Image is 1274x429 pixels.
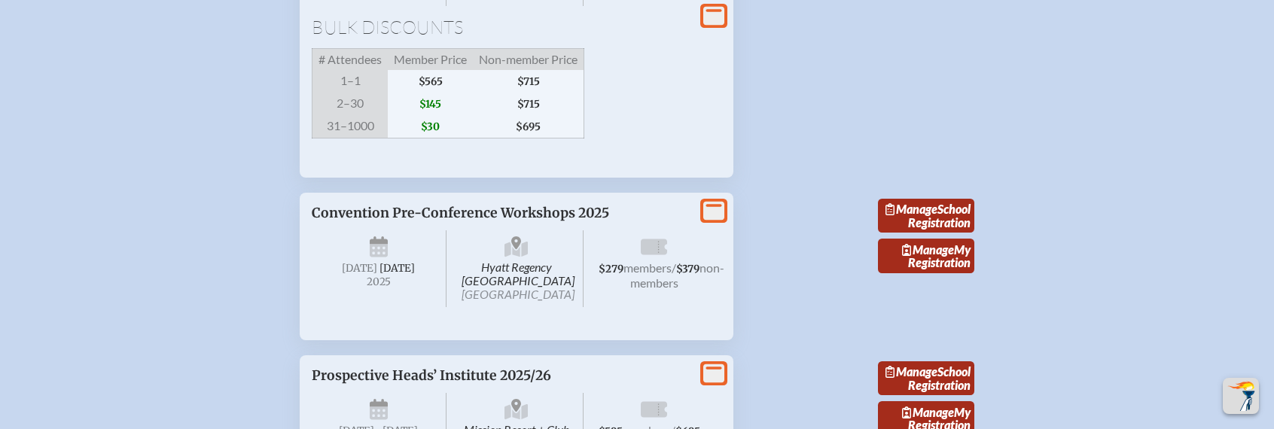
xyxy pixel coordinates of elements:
img: To the top [1226,381,1256,411]
span: / [672,260,676,275]
span: Convention Pre-Conference Workshops 2025 [312,205,609,221]
span: 2025 [324,276,434,288]
span: $715 [473,93,584,115]
span: 1–1 [312,70,389,93]
span: 2–30 [312,93,389,115]
span: $279 [599,263,623,275]
span: [DATE] [379,262,415,275]
span: 31–1000 [312,115,389,138]
span: $565 [388,70,473,93]
a: ManageMy Registration [878,239,974,273]
span: $695 [473,115,584,138]
span: Manage [902,242,954,257]
span: Manage [885,364,937,379]
span: [GEOGRAPHIC_DATA] [462,287,575,301]
a: ManageSchool Registration [878,199,974,233]
span: $379 [676,263,699,275]
span: [DATE] [342,262,377,275]
span: Hyatt Regency [GEOGRAPHIC_DATA] [450,230,584,307]
span: Non-member Price [473,48,584,70]
span: non-members [630,260,725,290]
span: Manage [885,202,937,216]
h1: Bulk Discounts [312,18,721,36]
span: # Attendees [312,48,389,70]
span: members [623,260,672,275]
button: Scroll Top [1223,378,1259,414]
span: Prospective Heads’ Institute 2025/26 [312,367,551,384]
span: $715 [473,70,584,93]
a: ManageSchool Registration [878,361,974,396]
span: Manage [902,405,954,419]
span: $30 [388,115,473,138]
span: $145 [388,93,473,115]
span: Member Price [388,48,473,70]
